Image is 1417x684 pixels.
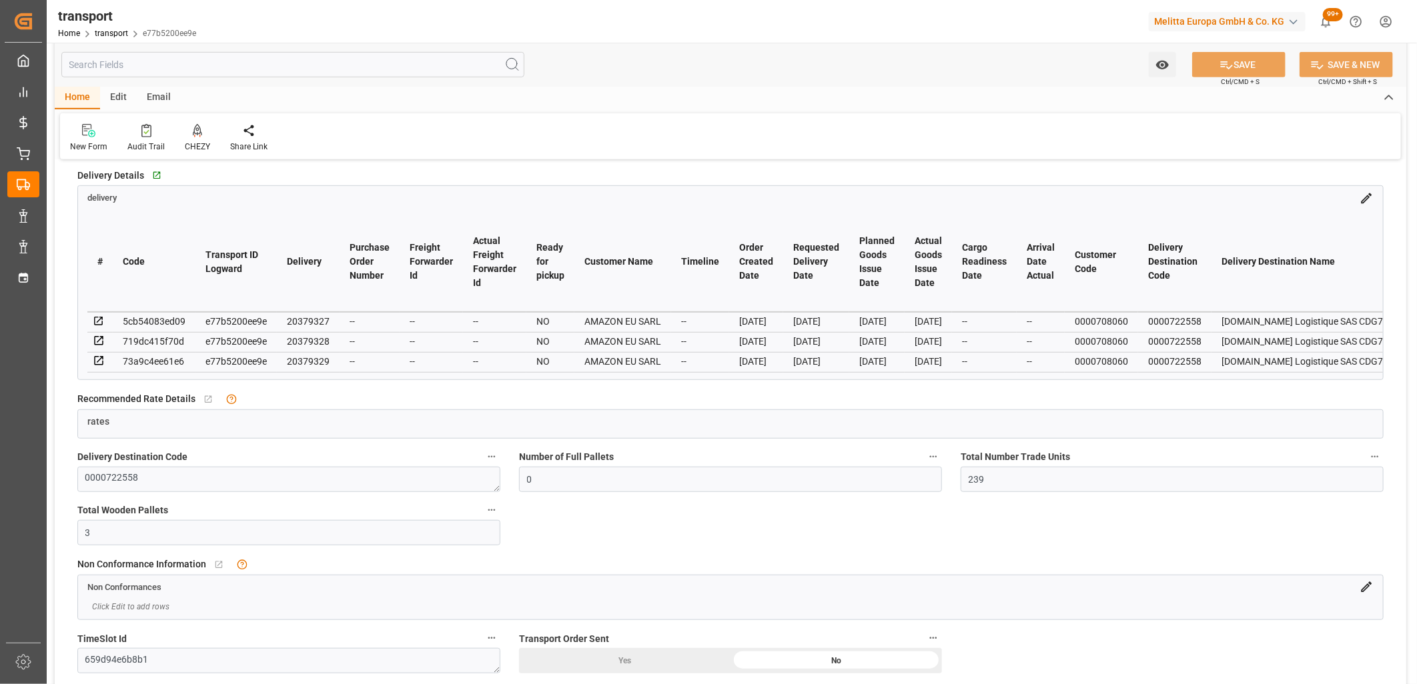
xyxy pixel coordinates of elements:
div: 0000722558 [1148,333,1202,349]
div: [DATE] [793,353,839,369]
button: Total Wooden Pallets [483,501,500,519]
button: TimeSlot Id [483,629,500,647]
div: Edit [100,87,137,109]
textarea: 0000722558 [77,467,500,492]
div: 0000708060 [1075,333,1128,349]
th: Freight Forwarder Id [400,212,463,312]
div: AMAZON EU SARL [584,333,661,349]
div: Share Link [230,141,268,153]
a: Home [58,29,80,38]
div: [DATE] [739,333,773,349]
div: [DOMAIN_NAME] Logistique SAS CDG7 [1222,353,1383,369]
div: -- [473,313,516,329]
div: -- [473,353,516,369]
div: Home [55,87,100,109]
div: [DATE] [915,313,942,329]
div: 20379329 [287,353,330,369]
div: transport [58,6,196,26]
input: Search Fields [61,52,524,77]
button: Delivery Destination Code [483,448,500,465]
div: New Form [70,141,107,153]
th: Cargo Readiness Date [952,212,1017,312]
th: Arrival Date Actual [1017,212,1065,312]
span: Click Edit to add rows [92,601,169,613]
div: Audit Trail [127,141,165,153]
span: delivery [87,193,117,203]
th: Purchase Order Number [340,212,400,312]
a: delivery [87,192,117,203]
button: Help Center [1341,7,1371,37]
span: Delivery Destination Code [77,450,187,464]
span: Recommended Rate Details [77,392,195,406]
th: Delivery Destination Code [1138,212,1212,312]
div: -- [350,353,390,369]
div: [DATE] [793,313,839,329]
div: -- [962,333,1007,349]
th: Transport ID Logward [195,212,277,312]
div: e77b5200ee9e [205,353,267,369]
div: 0000722558 [1148,313,1202,329]
th: Order Created Date [729,212,783,312]
span: Ctrl/CMD + Shift + S [1318,77,1377,87]
button: Melitta Europa GmbH & Co. KG [1149,9,1311,34]
div: Email [137,87,181,109]
th: Ready for pickup [526,212,574,312]
button: SAVE & NEW [1300,52,1393,77]
th: Actual Goods Issue Date [905,212,952,312]
th: Planned Goods Issue Date [849,212,905,312]
a: rates [78,410,1383,429]
div: -- [1027,313,1055,329]
button: Number of Full Pallets [925,448,942,465]
th: Customer Code [1065,212,1138,312]
span: Ctrl/CMD + S [1221,77,1260,87]
div: 20379328 [287,333,330,349]
div: [DATE] [915,353,942,369]
th: Actual Freight Forwarder Id [463,212,526,312]
span: 99+ [1323,8,1343,21]
div: 73a9c4ee61e6 [123,353,185,369]
button: open menu [1149,52,1176,77]
div: [DOMAIN_NAME] Logistique SAS CDG7 [1222,333,1383,349]
span: Number of Full Pallets [519,450,614,464]
div: 719dc415f70d [123,333,185,349]
div: [DATE] [739,353,773,369]
div: e77b5200ee9e [205,313,267,329]
div: NO [536,333,564,349]
div: [DATE] [793,333,839,349]
div: -- [1027,353,1055,369]
div: [DATE] [859,353,895,369]
th: # [87,212,113,312]
span: rates [87,416,109,427]
a: Non Conformances [87,581,161,592]
span: Total Wooden Pallets [77,503,168,517]
th: Timeline [671,212,729,312]
div: NO [536,313,564,329]
button: show 100 new notifications [1311,7,1341,37]
span: Delivery Details [77,169,144,183]
div: -- [962,353,1007,369]
div: -- [473,333,516,349]
div: [DATE] [859,333,895,349]
div: 0000708060 [1075,313,1128,329]
div: 20379327 [287,313,330,329]
div: [DATE] [859,313,895,329]
div: NO [536,353,564,369]
button: Transport Order Sent [925,629,942,647]
div: -- [681,353,719,369]
div: CHEZY [185,141,210,153]
span: Non Conformance Information [77,557,206,571]
div: AMAZON EU SARL [584,313,661,329]
div: [DATE] [915,333,942,349]
div: No [731,648,942,673]
th: Delivery [277,212,340,312]
button: SAVE [1192,52,1286,77]
div: 0000708060 [1075,353,1128,369]
span: Total Number Trade Units [961,450,1070,464]
div: 5cb54083ed09 [123,313,185,329]
div: AMAZON EU SARL [584,353,661,369]
div: -- [350,313,390,329]
div: [DOMAIN_NAME] Logistique SAS CDG7 [1222,313,1383,329]
a: transport [95,29,128,38]
div: -- [410,333,453,349]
